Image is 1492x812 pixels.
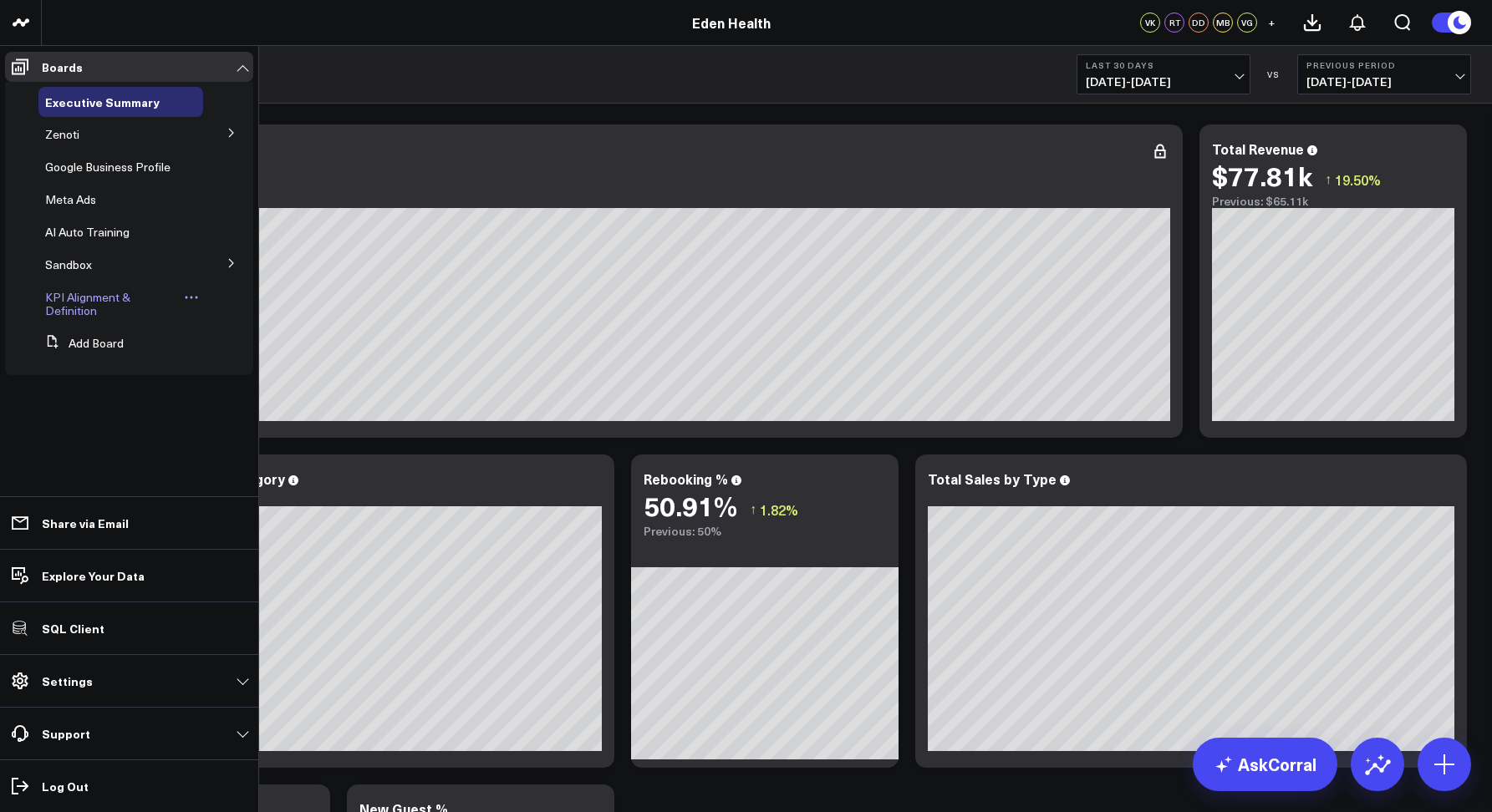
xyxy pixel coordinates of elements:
span: [DATE] - [DATE] [1086,75,1241,89]
p: Log Out [42,779,89,793]
a: Sandbox [45,258,92,272]
a: AskCorral [1193,738,1337,791]
button: + [1261,13,1281,33]
p: Settings [42,674,93,688]
div: Previous: $112.1k [75,195,1170,208]
div: RT [1164,13,1184,33]
p: Boards [42,60,83,74]
div: DD [1189,13,1209,33]
span: Meta Ads [45,191,96,207]
div: VK [1140,13,1160,33]
p: Explore Your Data [42,569,145,582]
a: Meta Ads [45,193,96,206]
div: VS [1259,69,1289,79]
div: VG [1237,13,1257,33]
a: Eden Health [692,13,771,32]
span: + [1268,17,1276,28]
a: KPI Alignment & Definition [45,291,179,317]
a: SQL Client [5,613,253,643]
span: Executive Summary [45,94,160,110]
div: Total Sales by Type [928,469,1057,488]
b: Last 30 Days [1086,60,1241,70]
span: Zenoti [45,126,79,142]
button: Add Board [38,328,124,358]
span: Sandbox [45,256,92,272]
span: 1.82% [760,500,798,519]
div: Previous: $65.11k [1212,195,1454,208]
span: Google Business Profile [45,159,171,175]
button: Last 30 Days[DATE]-[DATE] [1077,54,1250,94]
div: Previous: 50% [644,525,886,538]
div: Rebooking % [644,469,728,488]
div: 50.91% [644,490,737,520]
span: ↑ [1325,169,1332,190]
span: AI Auto Training [45,224,130,240]
span: [DATE] - [DATE] [1306,75,1462,89]
p: Share via Email [42,516,129,530]
div: $77.81k [1212,160,1312,190]
span: ↑ [750,499,756,520]
button: Previous Period[DATE]-[DATE] [1297,54,1471,94]
a: Executive Summary [45,95,160,109]
p: SQL Client [42,622,104,635]
p: Support [42,727,90,740]
b: Previous Period [1306,60,1462,70]
a: Log Out [5,771,253,801]
div: Total Revenue [1212,140,1304,158]
div: MB [1213,13,1233,33]
span: 19.50% [1335,170,1381,189]
a: AI Auto Training [45,226,130,239]
a: Google Business Profile [45,160,171,174]
span: KPI Alignment & Definition [45,289,130,318]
